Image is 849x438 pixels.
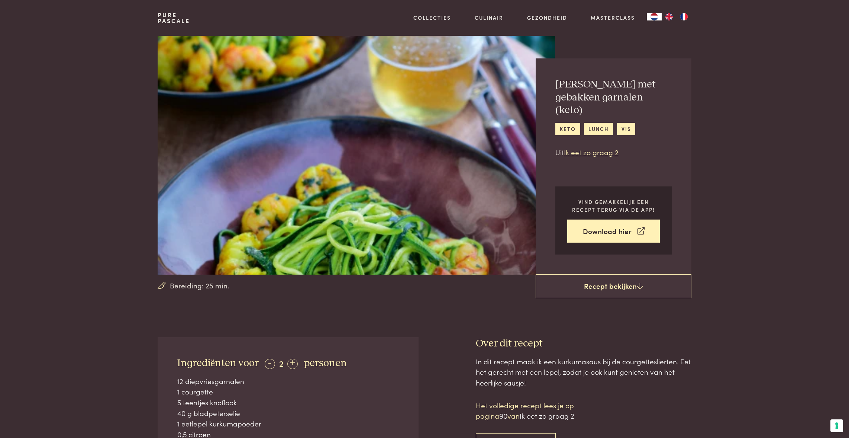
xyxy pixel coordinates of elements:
[476,400,602,421] p: Het volledige recept lees je op pagina van
[475,14,503,22] a: Culinair
[555,78,672,117] h2: [PERSON_NAME] met gebakken garnalen (keto)
[158,12,190,24] a: PurePascale
[677,13,691,20] a: FR
[177,418,399,429] div: 1 eetlepel kurkumapoeder
[647,13,662,20] a: NL
[177,358,259,368] span: Ingrediënten voor
[555,147,672,158] p: Uit
[170,280,229,291] span: Bereiding: 25 min.
[647,13,691,20] aside: Language selected: Nederlands
[567,220,660,243] a: Download hier
[527,14,567,22] a: Gezondheid
[591,14,635,22] a: Masterclass
[830,419,843,432] button: Uw voorkeuren voor toestemming voor trackingtechnologieën
[177,397,399,408] div: 5 teentjes knoflook
[567,198,660,213] p: Vind gemakkelijk een recept terug via de app!
[564,147,619,157] a: Ik eet zo graag 2
[499,410,507,421] span: 90
[520,410,574,421] span: Ik eet zo graag 2
[177,386,399,397] div: 1 courgette
[662,13,677,20] a: EN
[617,123,635,135] a: vis
[158,36,555,275] img: Courgettini met gebakken garnalen (keto)
[647,13,662,20] div: Language
[279,357,284,369] span: 2
[177,408,399,419] div: 40 g bladpeterselie
[584,123,613,135] a: lunch
[304,358,347,368] span: personen
[265,359,275,369] div: -
[662,13,691,20] ul: Language list
[413,14,451,22] a: Collecties
[536,274,691,298] a: Recept bekijken
[476,337,691,350] h3: Over dit recept
[476,356,691,388] div: In dit recept maak ik een kurkumasaus bij de courgetteslierten. Eet het gerecht met een lepel, zo...
[177,376,399,387] div: 12 diepvriesgarnalen
[555,123,580,135] a: keto
[287,359,298,369] div: +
